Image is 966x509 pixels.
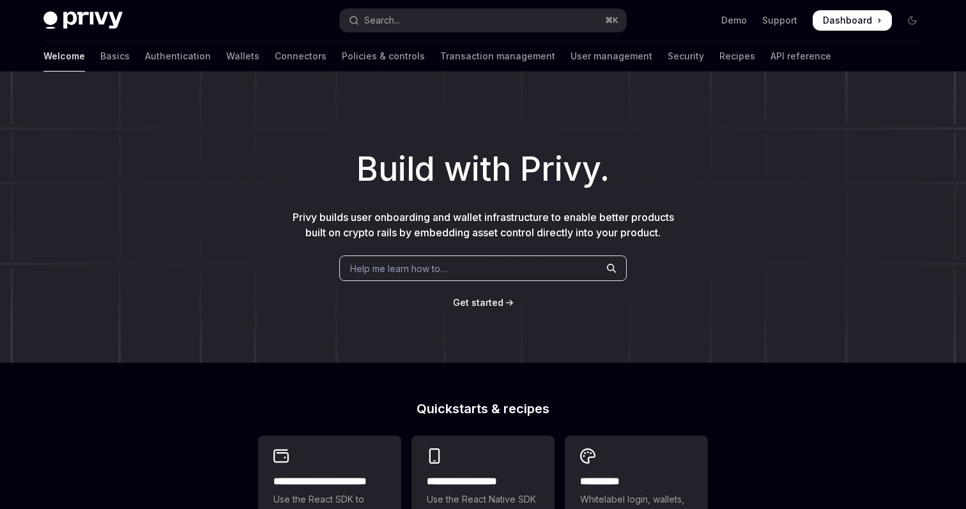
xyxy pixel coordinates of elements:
[145,41,211,72] a: Authentication
[43,11,123,29] img: dark logo
[605,15,618,26] span: ⌘ K
[342,41,425,72] a: Policies & controls
[571,41,652,72] a: User management
[453,296,503,309] a: Get started
[668,41,704,72] a: Security
[293,211,674,239] span: Privy builds user onboarding and wallet infrastructure to enable better products built on crypto ...
[258,402,708,415] h2: Quickstarts & recipes
[340,9,626,32] button: Open search
[453,297,503,308] span: Get started
[20,144,946,194] h1: Build with Privy.
[719,41,755,72] a: Recipes
[350,262,447,275] span: Help me learn how to…
[275,41,326,72] a: Connectors
[226,41,259,72] a: Wallets
[721,14,747,27] a: Demo
[770,41,831,72] a: API reference
[762,14,797,27] a: Support
[440,41,555,72] a: Transaction management
[823,14,872,27] span: Dashboard
[100,41,130,72] a: Basics
[902,10,923,31] button: Toggle dark mode
[43,41,85,72] a: Welcome
[813,10,892,31] a: Dashboard
[364,13,400,28] div: Search...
